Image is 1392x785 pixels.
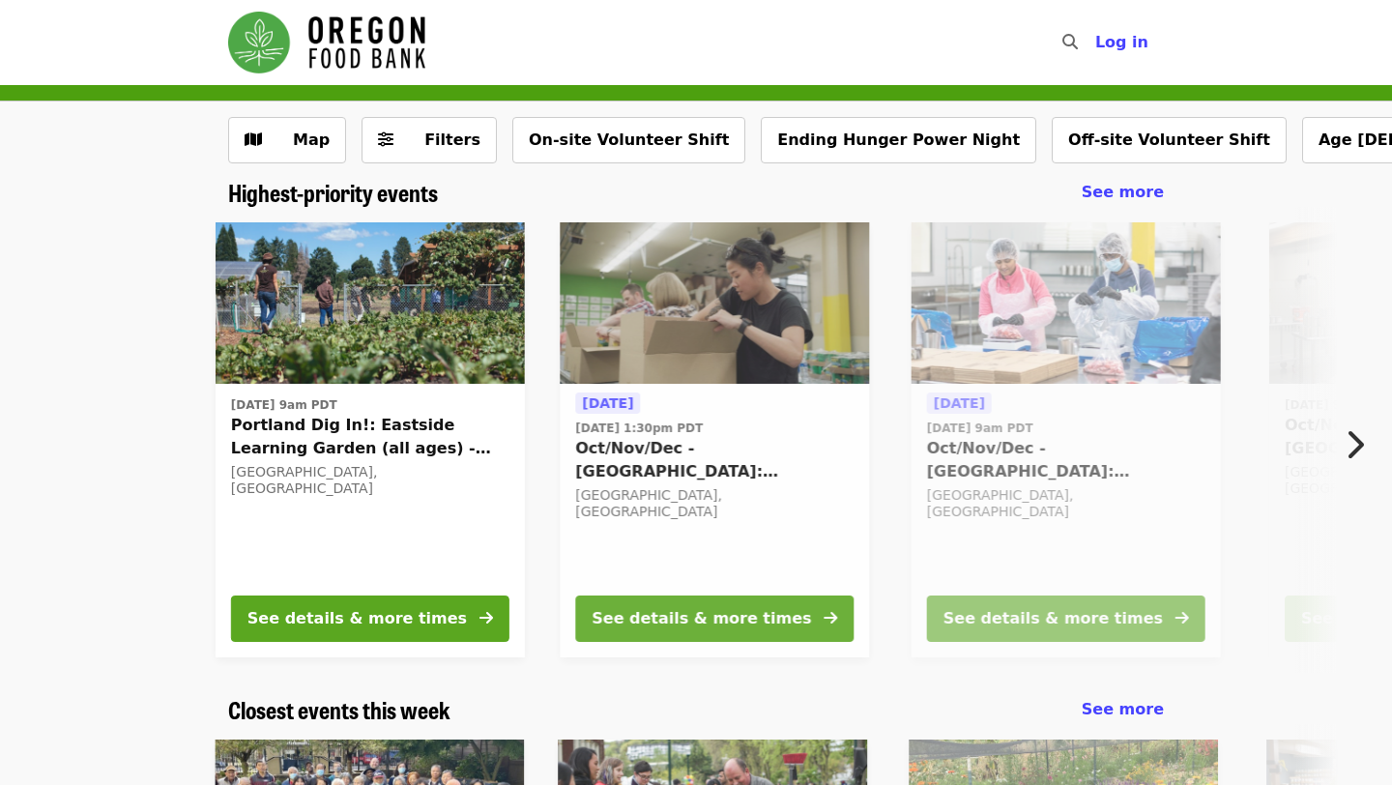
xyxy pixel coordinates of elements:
button: See details & more times [575,596,854,642]
button: Ending Hunger Power Night [761,117,1036,163]
span: Map [293,131,330,149]
img: Oct/Nov/Dec - Beaverton: Repack/Sort (age 10+) organized by Oregon Food Bank [912,222,1221,385]
i: arrow-right icon [824,609,837,627]
div: Highest-priority events [213,179,1179,207]
i: map icon [245,131,262,149]
span: Closest events this week [228,692,450,726]
span: See more [1082,183,1164,201]
button: Off-site Volunteer Shift [1052,117,1287,163]
button: See details & more times [927,596,1205,642]
div: [GEOGRAPHIC_DATA], [GEOGRAPHIC_DATA] [927,487,1205,520]
a: See details for "Oct/Nov/Dec - Beaverton: Repack/Sort (age 10+)" [912,222,1221,657]
img: Oregon Food Bank - Home [228,12,425,73]
div: See details & more times [247,607,467,630]
span: Log in [1095,33,1148,51]
time: [DATE] 9am PDT [1285,396,1391,414]
div: Closest events this week [213,696,1179,724]
button: See details & more times [231,596,509,642]
button: On-site Volunteer Shift [512,117,745,163]
time: [DATE] 9am PDT [927,420,1033,437]
div: [GEOGRAPHIC_DATA], [GEOGRAPHIC_DATA] [231,464,509,497]
a: Highest-priority events [228,179,438,207]
span: Portland Dig In!: Eastside Learning Garden (all ages) - Aug/Sept/Oct [231,414,509,460]
time: [DATE] 9am PDT [231,396,337,414]
input: Search [1089,19,1105,66]
button: Next item [1328,418,1392,472]
i: chevron-right icon [1345,426,1364,463]
i: arrow-right icon [1175,609,1189,627]
span: Oct/Nov/Dec - [GEOGRAPHIC_DATA]: Repack/Sort (age [DEMOGRAPHIC_DATA]+) [927,437,1205,483]
button: Log in [1080,23,1164,62]
a: See more [1082,181,1164,204]
time: [DATE] 1:30pm PDT [575,420,703,437]
i: search icon [1062,33,1078,51]
a: See more [1082,698,1164,721]
span: See more [1082,700,1164,718]
i: arrow-right icon [479,609,493,627]
a: See details for "Oct/Nov/Dec - Portland: Repack/Sort (age 8+)" [560,222,869,657]
span: [DATE] [934,395,985,411]
span: Filters [424,131,480,149]
button: Show map view [228,117,346,163]
span: Oct/Nov/Dec - [GEOGRAPHIC_DATA]: Repack/Sort (age [DEMOGRAPHIC_DATA]+) [575,437,854,483]
div: See details & more times [592,607,811,630]
span: [DATE] [582,395,633,411]
i: sliders-h icon [378,131,393,149]
img: Portland Dig In!: Eastside Learning Garden (all ages) - Aug/Sept/Oct organized by Oregon Food Bank [216,222,525,385]
a: See details for "Portland Dig In!: Eastside Learning Garden (all ages) - Aug/Sept/Oct" [216,222,525,657]
a: Closest events this week [228,696,450,724]
button: Filters (0 selected) [362,117,497,163]
span: Highest-priority events [228,175,438,209]
div: See details & more times [943,607,1163,630]
img: Oct/Nov/Dec - Portland: Repack/Sort (age 8+) organized by Oregon Food Bank [560,222,869,385]
div: [GEOGRAPHIC_DATA], [GEOGRAPHIC_DATA] [575,487,854,520]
